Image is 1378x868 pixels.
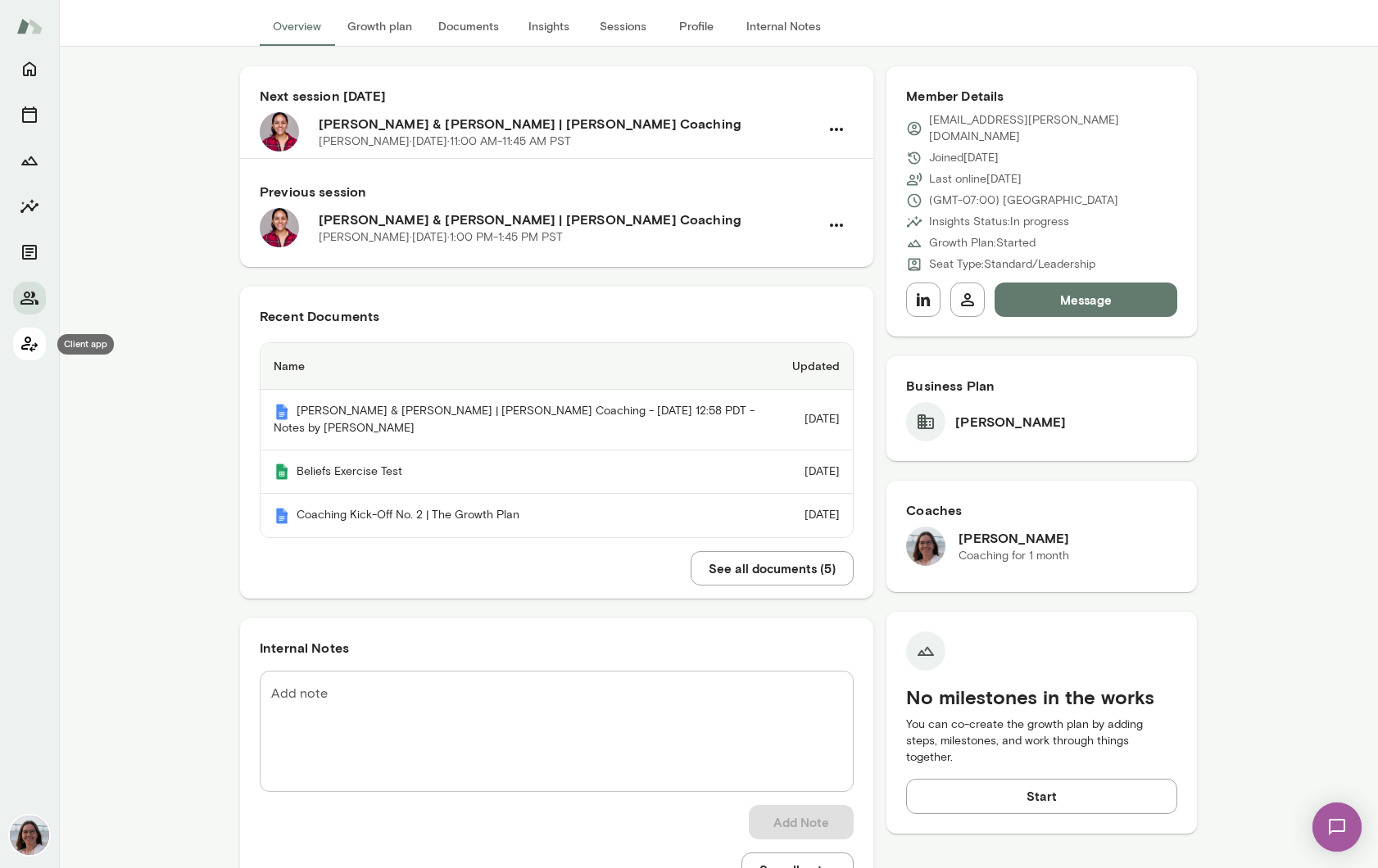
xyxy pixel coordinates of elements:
img: Renate Stoiber [906,527,945,566]
button: Documents [13,236,46,269]
h6: [PERSON_NAME] [959,528,1069,548]
button: Insights [512,7,586,46]
p: You can co-create the growth plan by adding steps, milestones, and work through things together. [906,717,1177,766]
button: See all documents (5) [691,551,854,585]
p: Joined [DATE] [929,150,999,166]
button: Members [13,282,46,314]
h6: Member Details [906,86,1177,106]
th: Updated [779,343,853,390]
p: (GMT-07:00) [GEOGRAPHIC_DATA] [929,192,1118,209]
button: Home [13,52,46,85]
h6: Business Plan [906,376,1177,396]
th: Beliefs Exercise Test [261,450,779,495]
p: [PERSON_NAME] · [DATE] · 11:00 AM-11:45 AM PST [319,133,571,150]
img: Renate Stoiber [10,816,49,855]
p: Insights Status: In progress [929,214,1069,230]
p: Last online [DATE] [929,171,1022,188]
td: [DATE] [779,390,853,450]
button: Overview [260,7,334,46]
button: Sessions [586,7,660,46]
button: Growth Plan [13,144,46,177]
h6: Recent Documents [260,306,854,326]
button: Growth plan [334,7,425,46]
img: Mento [16,11,43,42]
th: [PERSON_NAME] & [PERSON_NAME] | [PERSON_NAME] Coaching - [DATE] 12:58 PDT - Notes by [PERSON_NAME] [261,390,779,450]
img: Mento [274,508,290,524]
button: Sessions [13,98,46,131]
h5: No milestones in the works [906,684,1177,710]
th: Coaching Kick-Off No. 2 | The Growth Plan [261,494,779,537]
button: Client app [13,328,46,360]
h6: Previous session [260,182,854,201]
h6: [PERSON_NAME] & [PERSON_NAME] | [PERSON_NAME] Coaching [319,114,819,133]
h6: Next session [DATE] [260,86,854,106]
button: Insights [13,190,46,223]
th: Name [261,343,779,390]
img: Mento [274,404,290,420]
p: [PERSON_NAME] · [DATE] · 1:00 PM-1:45 PM PST [319,229,563,246]
button: Documents [425,7,512,46]
button: Start [906,779,1177,813]
h6: [PERSON_NAME] & [PERSON_NAME] | [PERSON_NAME] Coaching [319,210,819,229]
p: Coaching for 1 month [959,548,1069,564]
p: Seat Type: Standard/Leadership [929,256,1095,273]
h6: Coaches [906,500,1177,520]
p: [EMAIL_ADDRESS][PERSON_NAME][DOMAIN_NAME] [929,112,1177,145]
p: Growth Plan: Started [929,235,1036,251]
img: Mento [274,463,290,480]
div: Client app [57,334,114,355]
button: Profile [660,7,733,46]
td: [DATE] [779,494,853,537]
h6: Internal Notes [260,638,854,658]
h6: [PERSON_NAME] [955,412,1066,432]
td: [DATE] [779,450,853,495]
button: Internal Notes [733,7,834,46]
button: Message [995,283,1177,317]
